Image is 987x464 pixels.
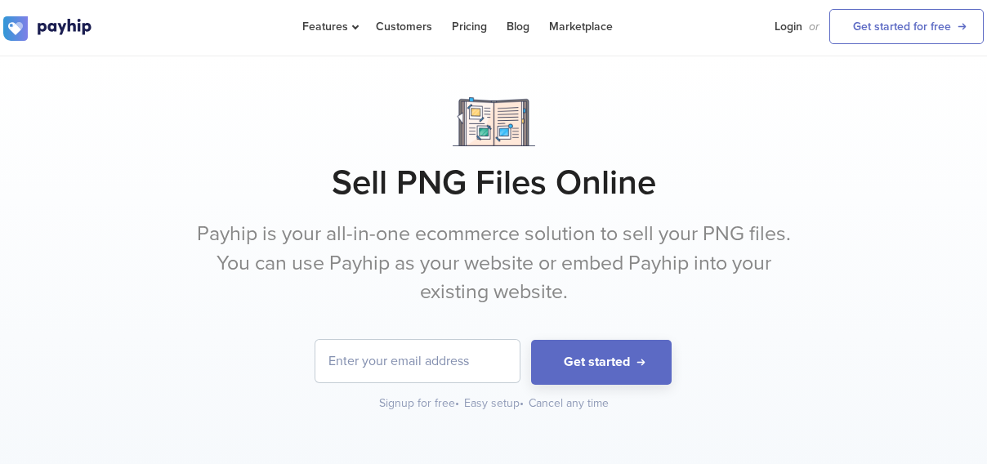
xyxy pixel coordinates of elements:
[3,16,93,41] img: logo.svg
[453,97,535,146] img: Notebook.png
[3,163,984,203] h1: Sell PNG Files Online
[531,340,672,385] button: Get started
[455,396,459,410] span: •
[529,395,609,412] div: Cancel any time
[464,395,525,412] div: Easy setup
[315,340,520,382] input: Enter your email address
[379,395,461,412] div: Signup for free
[187,220,800,307] p: Payhip is your all-in-one ecommerce solution to sell your PNG files. You can use Payhip as your w...
[520,396,524,410] span: •
[829,9,984,44] a: Get started for free
[302,20,356,33] span: Features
